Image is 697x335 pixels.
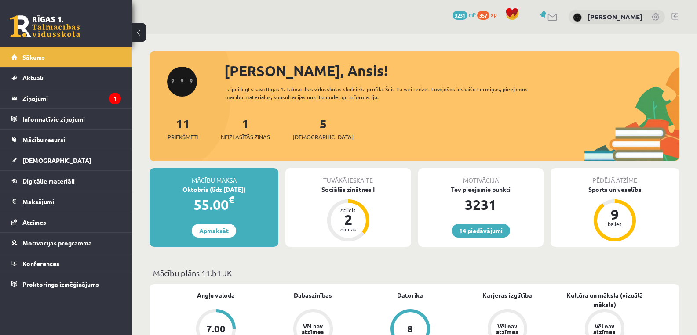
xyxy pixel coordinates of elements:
[221,133,270,141] span: Neizlasītās ziņas
[10,15,80,37] a: Rīgas 1. Tālmācības vidusskola
[150,194,278,215] div: 55.00
[469,11,476,18] span: mP
[11,68,121,88] a: Aktuāli
[153,267,676,279] p: Mācību plāns 11.b1 JK
[407,324,413,334] div: 8
[11,109,121,129] a: Informatīvie ziņojumi
[11,191,121,212] a: Maksājumi
[224,60,679,81] div: [PERSON_NAME], Ansis!
[22,88,121,108] legend: Ziņojumi
[168,115,198,141] a: 11Priekšmeti
[11,88,121,108] a: Ziņojumi1
[592,323,617,335] div: Vēl nav atzīmes
[109,93,121,104] i: 1
[294,291,332,300] a: Dabaszinības
[11,233,121,253] a: Motivācijas programma
[11,253,121,274] a: Konferences
[495,323,520,335] div: Vēl nav atzīmes
[293,133,354,141] span: [DEMOGRAPHIC_DATA]
[150,185,278,194] div: Oktobris (līdz [DATE])
[293,115,354,141] a: 5[DEMOGRAPHIC_DATA]
[335,207,361,213] div: Atlicis
[453,11,476,18] a: 3231 mP
[11,274,121,294] a: Proktoringa izmēģinājums
[22,109,121,129] legend: Informatīvie ziņojumi
[22,74,44,82] span: Aktuāli
[22,136,65,144] span: Mācību resursi
[221,115,270,141] a: 1Neizlasītās ziņas
[418,185,544,194] div: Tev pieejamie punkti
[22,239,92,247] span: Motivācijas programma
[22,53,45,61] span: Sākums
[22,280,99,288] span: Proktoringa izmēģinājums
[602,207,628,221] div: 9
[22,191,121,212] legend: Maksājumi
[22,218,46,226] span: Atzīmes
[418,168,544,185] div: Motivācija
[551,185,679,194] div: Sports un veselība
[168,133,198,141] span: Priekšmeti
[482,291,532,300] a: Karjeras izglītība
[11,47,121,67] a: Sākums
[285,185,411,243] a: Sociālās zinātnes I Atlicis 2 dienas
[11,130,121,150] a: Mācību resursi
[206,324,226,334] div: 7.00
[453,11,467,20] span: 3231
[335,213,361,227] div: 2
[285,168,411,185] div: Tuvākā ieskaite
[285,185,411,194] div: Sociālās zinātnes I
[11,212,121,232] a: Atzīmes
[225,85,543,101] div: Laipni lūgts savā Rīgas 1. Tālmācības vidusskolas skolnieka profilā. Šeit Tu vari redzēt tuvojošo...
[22,156,91,164] span: [DEMOGRAPHIC_DATA]
[150,168,278,185] div: Mācību maksa
[11,171,121,191] a: Digitālie materiāli
[192,224,236,238] a: Apmaksāt
[22,177,75,185] span: Digitālie materiāli
[551,185,679,243] a: Sports un veselība 9 balles
[556,291,653,309] a: Kultūra un māksla (vizuālā māksla)
[573,13,582,22] img: Ansis Eglājs
[229,193,234,206] span: €
[418,194,544,215] div: 3231
[397,291,423,300] a: Datorika
[477,11,501,18] a: 357 xp
[11,150,121,170] a: [DEMOGRAPHIC_DATA]
[335,227,361,232] div: dienas
[588,12,642,21] a: [PERSON_NAME]
[452,224,510,238] a: 14 piedāvājumi
[491,11,496,18] span: xp
[301,323,325,335] div: Vēl nav atzīmes
[551,168,679,185] div: Pēdējā atzīme
[22,259,59,267] span: Konferences
[602,221,628,227] div: balles
[197,291,235,300] a: Angļu valoda
[477,11,489,20] span: 357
